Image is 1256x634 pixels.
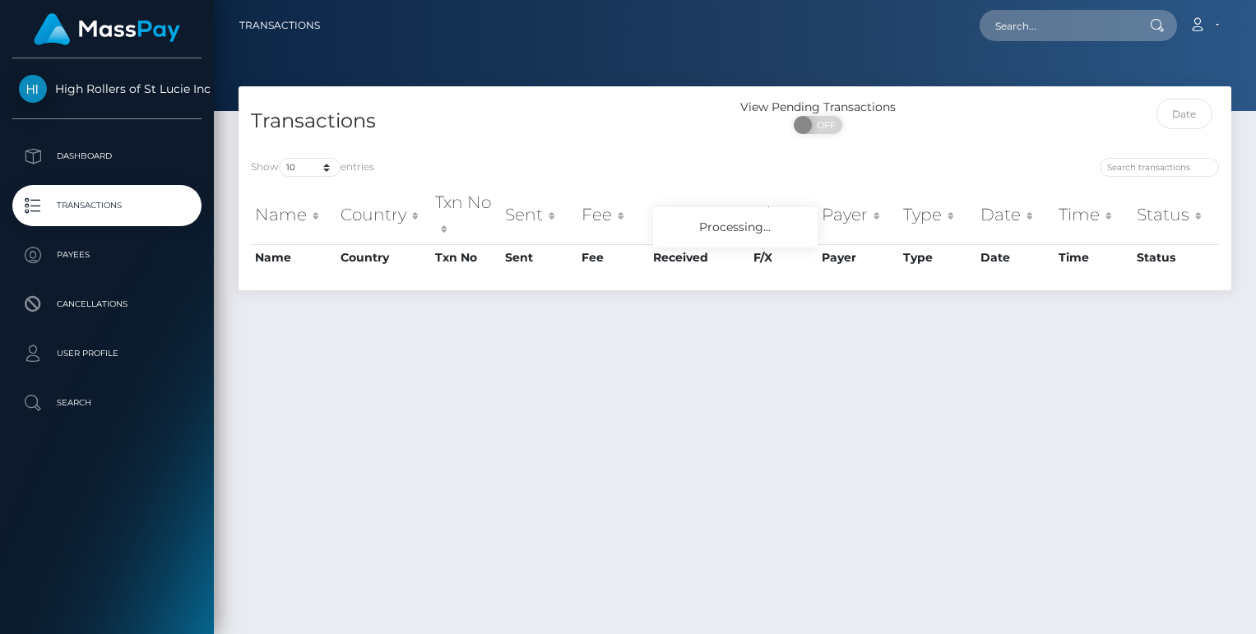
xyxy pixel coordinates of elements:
a: Transactions [12,185,202,226]
th: Status [1133,244,1219,271]
th: F/X [749,244,818,271]
a: Payees [12,234,202,275]
th: Type [899,186,976,244]
a: Transactions [239,8,320,43]
th: Status [1133,186,1219,244]
th: Name [251,186,336,244]
th: Txn No [431,186,501,244]
th: Txn No [431,244,501,271]
th: Country [336,244,431,271]
input: Date filter [1156,99,1212,129]
label: Show entries [251,158,374,177]
th: Payer [818,244,899,271]
th: Sent [501,186,577,244]
th: Country [336,186,431,244]
th: Fee [577,186,649,244]
th: Time [1054,186,1133,244]
th: Received [649,244,749,271]
p: Dashboard [19,144,195,169]
h4: Transactions [251,107,723,136]
th: F/X [749,186,818,244]
img: MassPay Logo [34,13,180,45]
input: Search transactions [1100,158,1219,177]
th: Payer [818,186,899,244]
th: Name [251,244,336,271]
p: Cancellations [19,292,195,317]
th: Received [649,186,749,244]
th: Date [976,186,1054,244]
a: Search [12,382,202,423]
th: Date [976,244,1054,271]
img: High Rollers of St Lucie Inc [19,75,47,103]
th: Time [1054,244,1133,271]
p: Search [19,391,195,415]
p: Transactions [19,193,195,218]
p: Payees [19,243,195,267]
div: Processing... [653,207,818,248]
a: Cancellations [12,284,202,325]
th: Type [899,244,976,271]
a: User Profile [12,333,202,374]
span: High Rollers of St Lucie Inc [12,81,202,96]
span: OFF [803,116,844,134]
a: Dashboard [12,136,202,177]
input: Search... [980,10,1134,41]
select: Showentries [279,158,341,177]
div: View Pending Transactions [735,99,901,116]
th: Sent [501,244,577,271]
p: User Profile [19,341,195,366]
th: Fee [577,244,649,271]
